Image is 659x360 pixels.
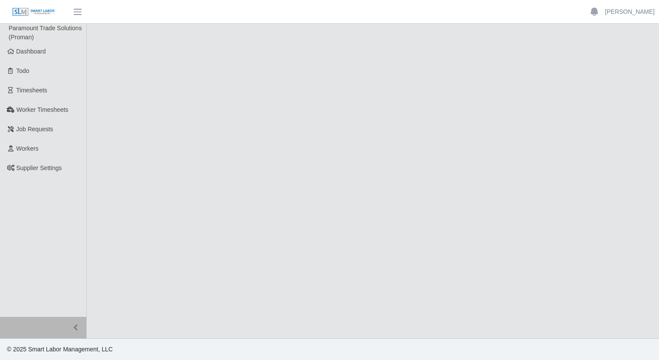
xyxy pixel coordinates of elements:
[16,48,46,55] span: Dashboard
[16,106,68,113] span: Worker Timesheets
[16,145,39,152] span: Workers
[16,67,29,74] span: Todo
[7,346,113,353] span: © 2025 Smart Labor Management, LLC
[16,126,53,133] span: Job Requests
[605,7,655,16] a: [PERSON_NAME]
[9,25,82,41] span: Paramount Trade Solutions (Proman)
[16,87,47,94] span: Timesheets
[16,164,62,171] span: Supplier Settings
[12,7,55,17] img: SLM Logo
